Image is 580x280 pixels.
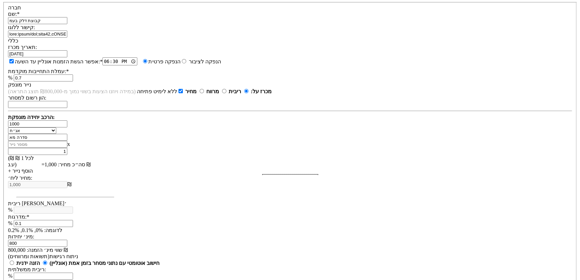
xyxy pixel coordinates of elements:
[8,82,31,88] label: נייר מונפק
[8,214,29,220] label: מדרגות:
[200,89,204,93] input: מחיר
[8,5,21,10] label: חברה
[45,162,90,167] span: סה״כ מחיר: 1,000 ₪
[8,24,35,30] label: קישור ללוגו:
[178,89,183,93] input: ללא לימיט פתיחה
[8,11,19,17] label: שם:
[8,234,34,239] label: מינ׳ יחידות:
[8,58,102,65] label: אפשר הגשת הזמנות אונליין עד השעה:
[8,155,42,168] span: (₪ לכל 1 ₪ ע.נ)
[148,59,187,64] label: הנפקה פרטית
[8,175,32,181] label: מחיר ליח׳:
[8,207,12,213] span: %
[8,254,50,259] span: (תשואות ומרווחים)
[8,227,62,233] span: לדוגמה: 0%, 0.1%, 0.2%
[42,162,45,167] span: =
[206,89,219,94] strong: מרווח
[222,89,226,93] input: מרווח
[251,89,272,94] strong: מכרז על:
[8,89,136,94] span: (במידה ויוזנו הצעות בשווי נמוך מ-₪800,000 תוצג התראה)
[8,220,12,226] span: %
[244,89,248,93] input: ריבית
[8,120,67,127] input: כמות
[8,44,37,50] label: תאריך מכרז:
[185,89,197,94] strong: מחיר
[8,134,67,141] input: שם הסדרה *
[8,68,69,74] label: עמלת התחייבות מוקדמת:
[9,59,14,63] input: אפשר הגשת הזמנות אונליין עד השעה:*
[8,181,567,188] div: ₪
[10,261,14,265] input: חישוב אוטומטי עם נתוני מסחר בזמן אמת (אונליין)
[8,273,12,279] span: %
[8,95,46,101] label: הון רשום למסחר:
[229,89,241,94] strong: ריבית
[8,254,78,259] label: ניתוח רגישות
[8,38,18,44] label: כללי
[8,247,68,253] span: שווי מינ׳ הזמנה: 800,000 ₪
[8,267,46,272] label: ריבית ממשלתית:
[8,141,67,148] input: מספר נייר
[8,114,55,120] strong: הרכב יחידה מונפקת:
[141,59,221,64] label: הנפקה לציבור
[50,260,159,266] strong: חישוב אוטומטי עם נתוני מסחר בזמן אמת (אונליין)
[43,261,47,265] input: הזנה ידנית
[137,89,184,94] label: ללא לימיט פתיחה
[143,59,147,63] input: הנפקה לציבור
[8,168,33,174] a: + הוסף נייר
[16,260,40,266] strong: הזנה ידנית
[8,148,67,155] input: מחיר *
[67,141,70,147] span: x
[182,59,186,63] input: הנפקה פרטית
[8,201,67,206] label: ריבית [PERSON_NAME]׳
[8,75,12,80] span: %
